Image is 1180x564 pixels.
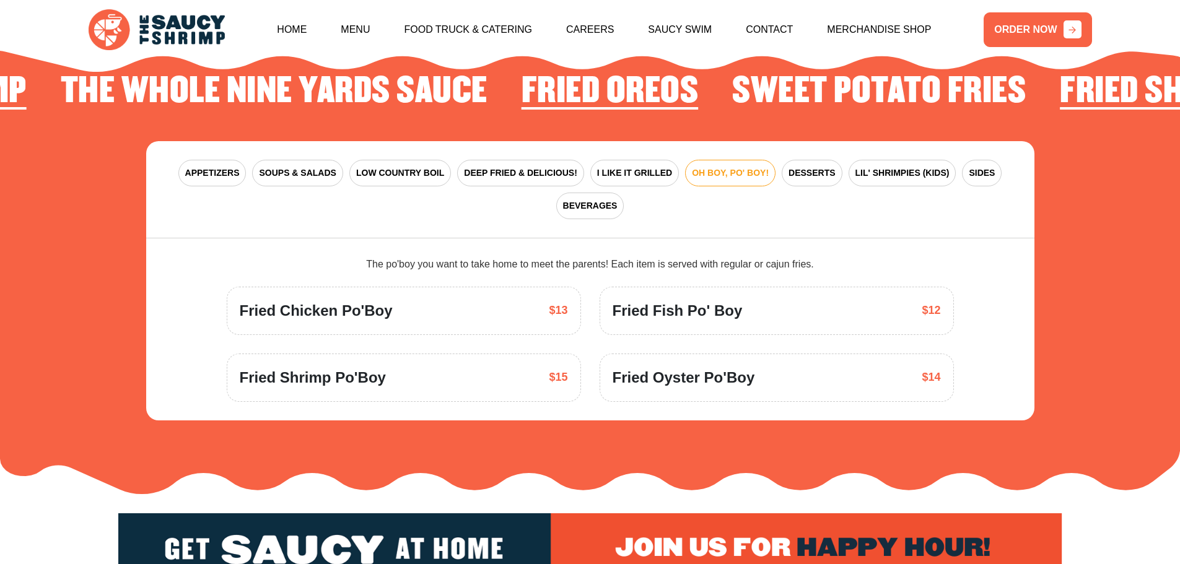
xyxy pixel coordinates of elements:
button: OH BOY, PO' BOY! [685,160,776,186]
button: BEVERAGES [556,193,624,219]
span: Fried Fish Po' Boy [613,300,743,322]
button: SOUPS & SALADS [252,160,343,186]
a: Menu [341,3,370,56]
span: APPETIZERS [185,167,240,180]
button: SIDES [962,160,1002,186]
span: I LIKE IT GRILLED [597,167,672,180]
span: DEEP FRIED & DELICIOUS! [464,167,577,180]
span: DESSERTS [789,167,835,180]
span: Fried Chicken Po'Boy [240,300,393,322]
span: $15 [549,369,567,386]
button: LIL' SHRIMPIES (KIDS) [849,160,956,186]
button: I LIKE IT GRILLED [590,160,679,186]
img: logo [89,9,225,51]
span: $12 [922,302,940,319]
li: 2 of 4 [61,72,487,116]
span: $13 [549,302,567,319]
a: Saucy Swim [648,3,712,56]
a: Home [277,3,307,56]
span: $14 [922,369,940,386]
li: 4 of 4 [732,72,1026,116]
a: Food Truck & Catering [404,3,532,56]
span: SIDES [969,167,995,180]
li: 3 of 4 [522,72,699,116]
span: BEVERAGES [563,199,618,212]
a: Contact [746,3,793,56]
h2: The Whole Nine Yards Sauce [61,72,487,111]
span: LOW COUNTRY BOIL [356,167,444,180]
span: LIL' SHRIMPIES (KIDS) [855,167,950,180]
button: APPETIZERS [178,160,247,186]
a: Merchandise Shop [827,3,931,56]
button: DEEP FRIED & DELICIOUS! [457,160,584,186]
h2: Sweet Potato Fries [732,72,1026,111]
h2: Fried Oreos [522,72,699,111]
span: Fried Oyster Po'Boy [613,367,755,389]
button: LOW COUNTRY BOIL [349,160,451,186]
a: Careers [566,3,614,56]
button: DESSERTS [782,160,842,186]
span: OH BOY, PO' BOY! [692,167,769,180]
span: Fried Shrimp Po'Boy [240,367,386,389]
a: ORDER NOW [984,12,1091,47]
div: The po'boy you want to take home to meet the parents! Each item is served with regular or cajun f... [227,257,954,272]
span: SOUPS & SALADS [259,167,336,180]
